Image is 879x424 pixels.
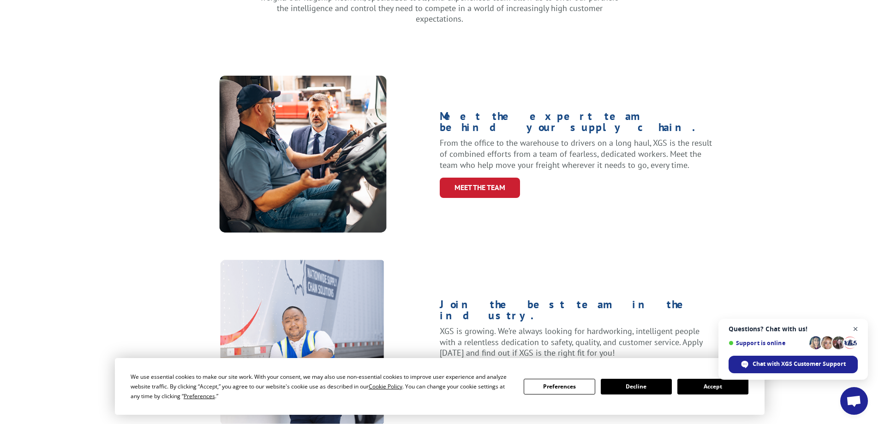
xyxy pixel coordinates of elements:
[131,372,513,401] div: We use essential cookies to make our site work. With your consent, we may also use non-essential ...
[524,379,595,394] button: Preferences
[677,379,748,394] button: Accept
[440,111,713,137] h1: Meet the expert team behind your supply chain.
[440,326,713,358] p: XGS is growing. We’re always looking for hardworking, intelligent people with a relentless dedica...
[850,323,861,335] span: Close chat
[729,356,858,373] div: Chat with XGS Customer Support
[840,387,868,415] div: Open chat
[440,178,520,197] a: Meet the Team
[219,76,387,233] img: XpressGlobal_MeettheTeam
[729,325,858,333] span: Questions? Chat with us!
[369,382,402,390] span: Cookie Policy
[440,299,713,326] h1: Join the best team in the industry.
[440,137,713,170] p: From the office to the warehouse to drivers on a long haul, XGS is the result of combined efforts...
[115,358,765,415] div: Cookie Consent Prompt
[729,340,806,346] span: Support is online
[184,392,215,400] span: Preferences
[753,360,846,368] span: Chat with XGS Customer Support
[601,379,672,394] button: Decline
